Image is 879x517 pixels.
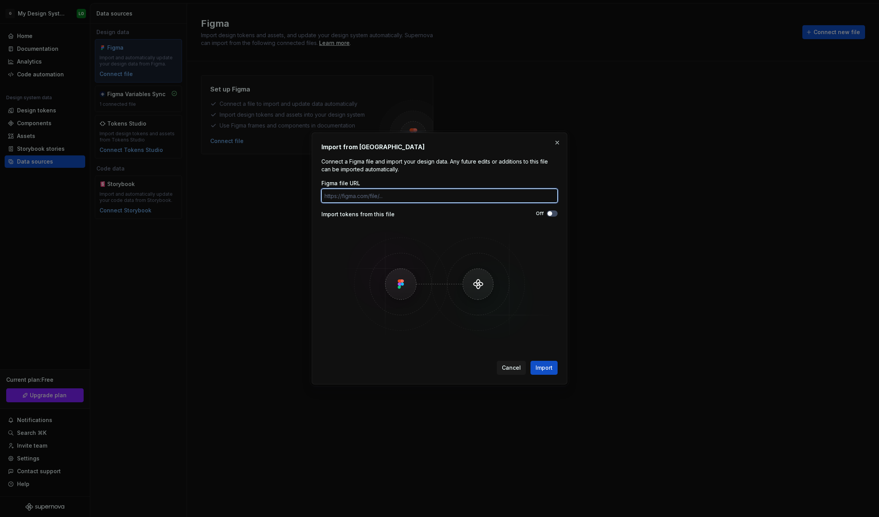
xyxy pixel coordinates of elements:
p: Connect a Figma file and import your design data. Any future edits or additions to this file can ... [321,158,558,173]
span: Import [536,364,553,372]
button: Import [530,361,558,375]
input: https://figma.com/file/... [321,189,558,203]
label: Off [536,210,544,217]
div: Import tokens from this file [321,210,439,218]
button: Cancel [497,361,526,375]
label: Figma file URL [321,179,360,187]
h2: Import from [GEOGRAPHIC_DATA] [321,142,558,152]
span: Cancel [502,364,521,372]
